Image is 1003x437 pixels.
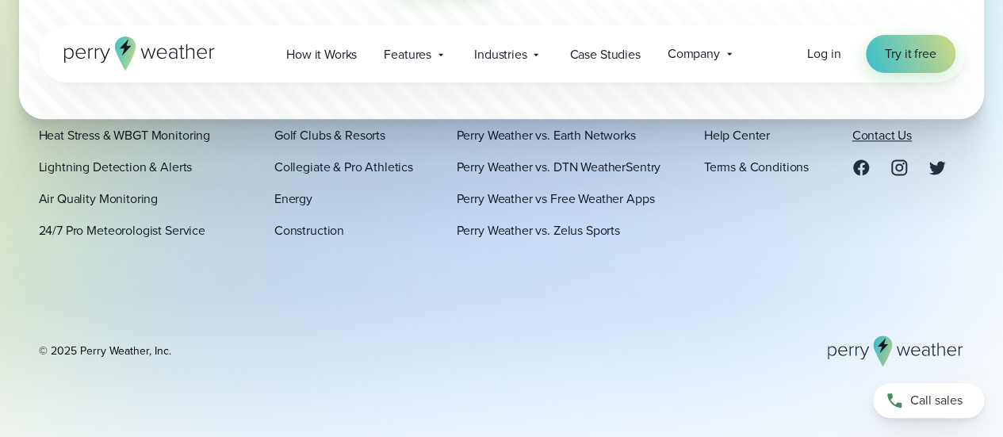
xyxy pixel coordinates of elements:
a: Perry Weather vs Free Weather Apps [456,190,654,209]
a: Contact Us [852,126,911,145]
a: Golf Clubs & Resorts [274,126,385,145]
a: Energy [274,190,312,209]
a: 24/7 Pro Meteorologist Service [39,221,205,240]
a: Help Center [704,126,770,145]
a: Perry Weather vs. Earth Networks [456,126,635,145]
a: Perry Weather vs. Zelus Sports [456,221,619,240]
a: Construction [274,221,344,240]
a: Try it free [866,35,955,73]
a: Terms & Conditions [704,158,809,177]
a: Heat Stress & WBGT Monitoring [39,126,211,145]
span: Try it free [885,44,936,63]
a: Call sales [873,383,984,418]
a: How it Works [273,38,370,71]
span: Company [668,44,720,63]
a: Case Studies [556,38,653,71]
a: Air Quality Monitoring [39,190,159,209]
a: Log in [807,44,840,63]
span: Case Studies [569,45,640,64]
a: Lightning Detection & Alerts [39,158,193,177]
span: Features [384,45,431,64]
span: Industries [474,45,526,64]
a: Collegiate & Pro Athletics [274,158,413,177]
span: How it Works [286,45,357,64]
a: Perry Weather vs. DTN WeatherSentry [456,158,660,177]
div: © 2025 Perry Weather, Inc. [39,343,171,359]
span: Call sales [910,391,963,410]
